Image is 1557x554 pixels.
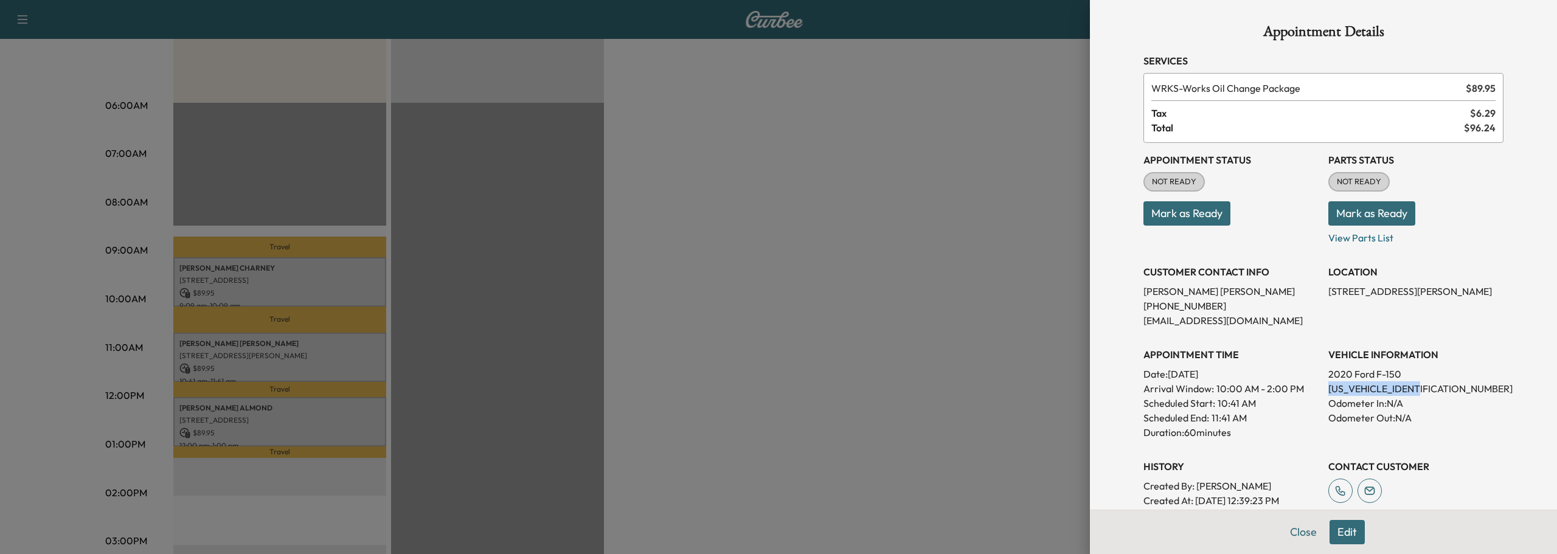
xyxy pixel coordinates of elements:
[1143,313,1319,328] p: [EMAIL_ADDRESS][DOMAIN_NAME]
[1328,396,1503,410] p: Odometer In: N/A
[1328,410,1503,425] p: Odometer Out: N/A
[1143,24,1503,44] h1: Appointment Details
[1151,81,1461,95] span: Works Oil Change Package
[1143,347,1319,362] h3: APPOINTMENT TIME
[1212,410,1247,425] p: 11:41 AM
[1330,176,1389,188] span: NOT READY
[1143,299,1319,313] p: [PHONE_NUMBER]
[1328,284,1503,299] p: [STREET_ADDRESS][PERSON_NAME]
[1328,381,1503,396] p: [US_VEHICLE_IDENTIFICATION_NUMBER]
[1328,367,1503,381] p: 2020 Ford F-150
[1143,493,1319,508] p: Created At : [DATE] 12:39:23 PM
[1143,508,1319,522] p: Modified By : [PERSON_NAME]
[1218,396,1256,410] p: 10:41 AM
[1143,367,1319,381] p: Date: [DATE]
[1143,284,1319,299] p: [PERSON_NAME] [PERSON_NAME]
[1328,459,1503,474] h3: CONTACT CUSTOMER
[1216,381,1304,396] span: 10:00 AM - 2:00 PM
[1330,520,1365,544] button: Edit
[1328,265,1503,279] h3: LOCATION
[1143,265,1319,279] h3: CUSTOMER CONTACT INFO
[1470,106,1496,120] span: $ 6.29
[1143,396,1215,410] p: Scheduled Start:
[1143,425,1319,440] p: Duration: 60 minutes
[1282,520,1325,544] button: Close
[1143,479,1319,493] p: Created By : [PERSON_NAME]
[1328,226,1503,245] p: View Parts List
[1328,201,1415,226] button: Mark as Ready
[1143,153,1319,167] h3: Appointment Status
[1151,120,1464,135] span: Total
[1143,459,1319,474] h3: History
[1464,120,1496,135] span: $ 96.24
[1145,176,1204,188] span: NOT READY
[1466,81,1496,95] span: $ 89.95
[1151,106,1470,120] span: Tax
[1143,381,1319,396] p: Arrival Window:
[1328,347,1503,362] h3: VEHICLE INFORMATION
[1143,54,1503,68] h3: Services
[1143,201,1230,226] button: Mark as Ready
[1143,410,1209,425] p: Scheduled End:
[1328,153,1503,167] h3: Parts Status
